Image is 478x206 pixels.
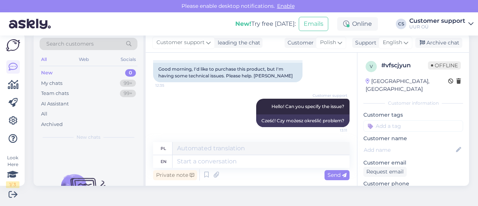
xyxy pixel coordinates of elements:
span: Hello! Can you specify the issue? [271,104,344,109]
span: Polish [320,39,336,47]
p: Customer name [363,135,463,142]
p: Customer tags [363,111,463,119]
span: 12:35 [155,83,183,88]
span: 13:11 [319,127,347,133]
button: Emails [299,17,328,31]
div: Customer [285,39,314,47]
div: UUR OÜ [409,24,465,30]
div: All [40,55,48,64]
div: Team chats [41,90,69,97]
div: Look Here [6,154,19,188]
div: 99+ [120,80,136,87]
div: [GEOGRAPHIC_DATA], [GEOGRAPHIC_DATA] [366,77,448,93]
div: Online [337,17,378,31]
p: Customer email [363,159,463,167]
div: leading the chat [215,39,260,47]
span: Customer support [156,39,205,47]
div: Good morning, I'd like to purchase this product, but I'm having some technical issues. Please hel... [153,63,302,82]
div: pl [161,142,166,155]
div: 0 [125,69,136,77]
div: New [41,69,53,77]
div: Archive chat [415,38,462,48]
div: en [161,155,167,168]
div: Request email [363,167,407,177]
div: Socials [119,55,137,64]
div: My chats [41,80,62,87]
span: New chats [77,134,100,141]
div: Customer support [409,18,465,24]
span: Search customers [46,40,94,48]
div: AI Assistant [41,100,69,108]
span: Offline [428,61,461,70]
b: New! [235,20,251,27]
div: Support [352,39,376,47]
div: Cześć! Czy możesz określić problem? [256,114,350,127]
span: English [383,39,402,47]
div: Web [77,55,90,64]
span: Enable [275,3,297,9]
input: Add a tag [363,120,463,132]
div: # vfscjyun [381,61,428,70]
div: Private note [153,170,197,180]
span: Customer support [313,93,347,98]
input: Add name [364,146,454,154]
div: 1 / 3 [6,181,19,188]
img: Askly Logo [6,39,20,51]
p: Customer phone [363,180,463,188]
div: All [41,110,47,118]
div: Try free [DATE]: [235,19,296,28]
div: 99+ [120,90,136,97]
div: Archived [41,121,63,128]
span: Send [328,172,347,178]
a: Customer supportUUR OÜ [409,18,474,30]
span: v [370,64,373,69]
div: CS [396,19,406,29]
div: Customer information [363,100,463,107]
